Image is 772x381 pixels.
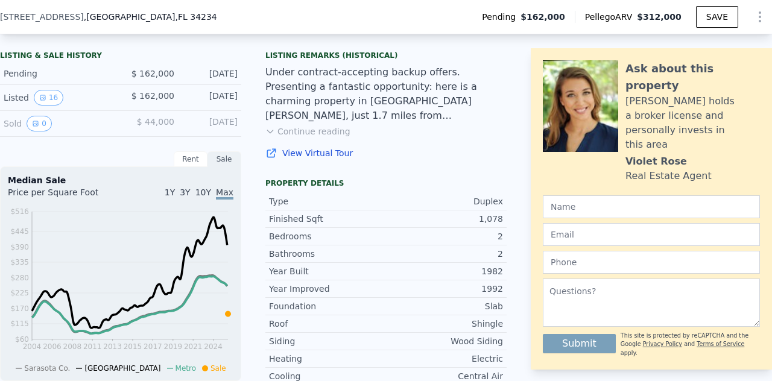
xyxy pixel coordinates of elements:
tspan: $60 [15,335,29,344]
div: Price per Square Foot [8,186,121,206]
div: Roof [269,318,386,330]
tspan: $170 [10,304,29,313]
div: 2 [386,248,503,260]
div: Slab [386,300,503,312]
tspan: $280 [10,274,29,282]
div: Shingle [386,318,503,330]
div: Electric [386,353,503,365]
a: View Virtual Tour [265,147,507,159]
span: $ 44,000 [137,117,174,127]
div: Foundation [269,300,386,312]
div: Year Built [269,265,386,277]
div: Rent [174,151,207,167]
tspan: 2017 [144,342,162,351]
div: 1982 [386,265,503,277]
div: Wood Siding [386,335,503,347]
input: Name [543,195,760,218]
tspan: 2008 [63,342,82,351]
input: Phone [543,251,760,274]
tspan: 2019 [164,342,183,351]
span: Metro [176,364,196,373]
tspan: 2006 [43,342,62,351]
div: This site is protected by reCAPTCHA and the Google and apply. [621,332,760,357]
tspan: $335 [10,258,29,266]
span: Sarasota Co. [24,364,70,373]
div: Listing Remarks (Historical) [265,51,507,60]
span: 3Y [180,187,190,197]
button: Submit [543,334,616,353]
div: Ask about this property [625,60,760,94]
span: , FL 34234 [175,12,217,22]
span: 1Y [165,187,175,197]
div: 2 [386,230,503,242]
div: Bathrooms [269,248,386,260]
button: View historical data [34,90,63,105]
tspan: $516 [10,207,29,216]
div: Finished Sqft [269,213,386,225]
span: 10Y [195,187,211,197]
tspan: 2004 [23,342,42,351]
div: Under contract-accepting backup offers. Presenting a fantastic opportunity: here is a charming pr... [265,65,507,123]
div: [DATE] [184,116,238,131]
a: Privacy Policy [643,341,682,347]
div: [DATE] [184,68,238,80]
a: Terms of Service [697,341,744,347]
div: Bedrooms [269,230,386,242]
div: Siding [269,335,386,347]
span: $162,000 [520,11,565,23]
div: Heating [269,353,386,365]
span: [GEOGRAPHIC_DATA] [84,364,160,373]
button: Continue reading [265,125,350,137]
span: $312,000 [637,12,682,22]
div: Sale [207,151,241,167]
span: Pending [482,11,520,23]
input: Email [543,223,760,246]
button: View historical data [27,116,52,131]
span: , [GEOGRAPHIC_DATA] [84,11,217,23]
div: Pending [4,68,111,80]
button: SAVE [696,6,738,28]
span: Sale [210,364,226,373]
div: [PERSON_NAME] holds a broker license and personally invests in this area [625,94,760,152]
tspan: $390 [10,243,29,251]
tspan: $225 [10,289,29,297]
div: 1,078 [386,213,503,225]
div: Year Improved [269,283,386,295]
span: Pellego ARV [585,11,638,23]
div: Median Sale [8,174,233,186]
tspan: 2011 [83,342,102,351]
div: Listed [4,90,111,105]
button: Show Options [748,5,772,29]
span: $ 162,000 [131,91,174,101]
div: [DATE] [184,90,238,105]
div: Real Estate Agent [625,169,712,183]
tspan: 2013 [103,342,122,351]
div: Violet Rose [625,154,687,169]
tspan: 2021 [184,342,203,351]
div: 1992 [386,283,503,295]
div: Type [269,195,386,207]
tspan: 2015 [124,342,142,351]
tspan: $445 [10,227,29,236]
div: Property details [265,178,507,188]
tspan: $115 [10,320,29,328]
span: Max [216,187,233,200]
div: Duplex [386,195,503,207]
span: $ 162,000 [131,69,174,78]
div: Sold [4,116,111,131]
tspan: 2024 [204,342,223,351]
